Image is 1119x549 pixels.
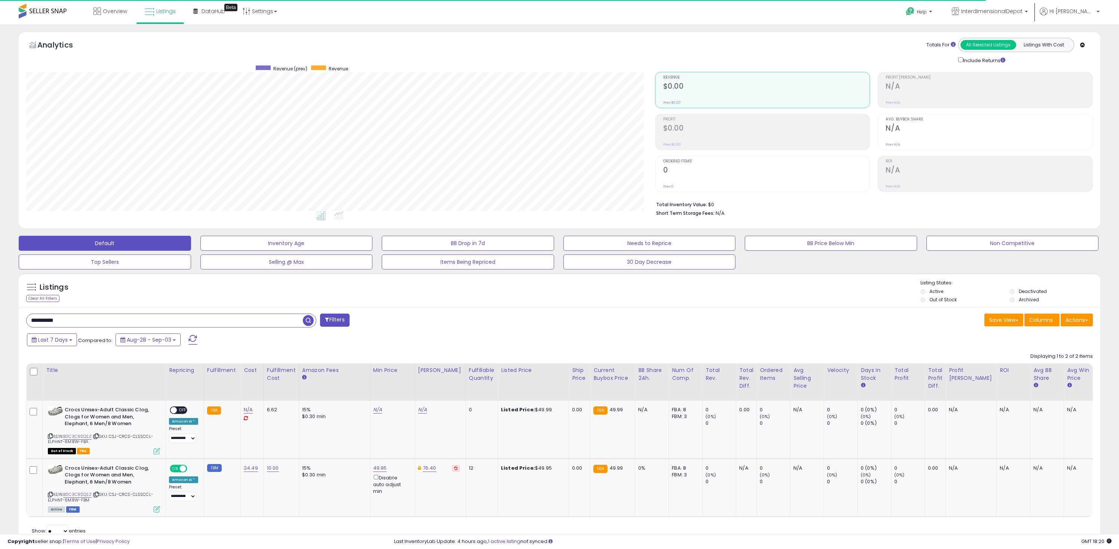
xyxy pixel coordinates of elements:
[1067,382,1072,389] small: Avg Win Price.
[705,406,736,413] div: 0
[200,236,373,251] button: Inventory Age
[469,465,492,472] div: 12
[894,420,925,427] div: 0
[886,142,900,147] small: Prev: N/A
[501,366,566,374] div: Listed Price
[26,295,59,302] div: Clear All Filters
[760,420,790,427] div: 0
[423,464,436,472] a: 76.40
[760,472,770,478] small: (0%)
[48,506,65,513] span: All listings currently available for purchase on Amazon
[900,1,940,24] a: Help
[894,414,905,420] small: (0%)
[663,184,674,189] small: Prev: 0
[793,465,818,472] div: N/A
[894,366,922,382] div: Total Profit
[572,465,584,472] div: 0.00
[40,282,68,293] h5: Listings
[949,366,993,382] div: Profit [PERSON_NAME]
[469,406,492,413] div: 0
[926,42,956,49] div: Totals For
[886,124,1092,134] h2: N/A
[1000,465,1024,472] div: N/A
[1000,406,1024,413] div: N/A
[48,465,63,474] img: 41aVFJUbEbL._SL40_.jpg
[63,491,92,498] a: B0C3C9SQSZ
[418,406,427,414] a: N/A
[656,199,1087,208] li: $0
[373,473,409,495] div: Disable auto adjust min
[960,40,1016,50] button: All Selected Listings
[760,465,790,472] div: 0
[663,82,870,92] h2: $0.00
[593,366,632,382] div: Current Buybox Price
[861,406,891,413] div: 0 (0%)
[638,465,663,472] div: 0%
[886,166,1092,176] h2: N/A
[186,465,198,472] span: OFF
[739,465,751,472] div: N/A
[886,76,1092,80] span: Profit [PERSON_NAME]
[267,366,296,382] div: Fulfillment Cost
[320,314,349,327] button: Filters
[127,336,171,344] span: Aug-28 - Sep-03
[593,465,607,473] small: FBA
[156,7,176,15] span: Listings
[663,142,681,147] small: Prev: $0.00
[705,478,736,485] div: 0
[656,201,707,208] b: Total Inventory Value:
[663,118,870,122] span: Profit
[267,464,279,472] a: 10.00
[745,236,917,251] button: BB Price Below Min
[116,333,181,346] button: Aug-28 - Sep-03
[949,465,991,472] div: N/A
[1061,314,1093,326] button: Actions
[1019,288,1047,295] label: Deactivated
[1000,366,1027,374] div: ROI
[609,464,623,472] span: 49.99
[827,366,854,374] div: Velocity
[469,366,495,382] div: Fulfillable Quantity
[382,254,554,269] button: Items Being Repriced
[501,406,535,413] b: Listed Price:
[19,254,191,269] button: Top Sellers
[97,538,130,545] a: Privacy Policy
[827,465,857,472] div: 0
[1030,353,1093,360] div: Displaying 1 to 2 of 2 items
[1019,296,1039,303] label: Archived
[705,472,716,478] small: (0%)
[302,465,364,472] div: 15%
[563,254,736,269] button: 30 Day Decrease
[920,280,1100,287] p: Listing States:
[760,414,770,420] small: (0%)
[1067,406,1092,413] div: N/A
[302,413,364,420] div: $0.30 min
[663,124,870,134] h2: $0.00
[861,366,888,382] div: Days In Stock
[861,478,891,485] div: 0 (0%)
[638,406,663,413] div: N/A
[609,406,623,413] span: 49.99
[46,366,163,374] div: Title
[27,333,77,346] button: Last 7 Days
[716,210,725,217] span: N/A
[169,366,201,374] div: Repricing
[48,465,160,512] div: ASIN:
[928,406,940,413] div: 0.00
[894,472,905,478] small: (0%)
[207,366,237,374] div: Fulfillment
[793,406,818,413] div: N/A
[302,472,364,478] div: $0.30 min
[827,406,857,413] div: 0
[38,336,68,344] span: Last 7 Days
[63,433,92,440] a: B0C3C9SQSZ
[200,254,373,269] button: Selling @ Max
[394,538,1112,545] div: Last InventoryLab Update: 4 hours ago, not synced.
[705,414,716,420] small: (0%)
[572,366,587,382] div: Ship Price
[207,406,221,415] small: FBA
[373,464,387,472] a: 49.95
[77,448,90,454] span: FBA
[827,414,837,420] small: (0%)
[488,538,520,545] a: 1 active listing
